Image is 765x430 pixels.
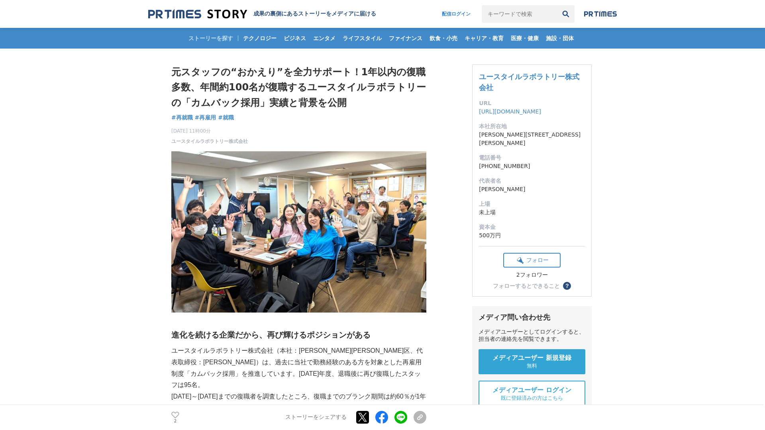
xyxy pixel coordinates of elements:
span: ファイナンス [386,35,426,42]
p: 2 [171,419,179,423]
button: ？ [563,282,571,290]
span: エンタメ [310,35,339,42]
button: 検索 [557,5,575,23]
span: #再雇用 [195,114,216,121]
a: エンタメ [310,28,339,49]
a: 配信ログイン [434,5,479,23]
a: メディアユーザー 新規登録 無料 [479,349,585,374]
img: prtimes [584,11,617,17]
dt: 電話番号 [479,154,585,162]
a: [URL][DOMAIN_NAME] [479,108,541,115]
span: キャリア・教育 [461,35,507,42]
span: [DATE] 11時00分 [171,127,248,135]
a: #就職 [218,113,234,122]
a: 成果の裏側にあるストーリーをメディアに届ける 成果の裏側にあるストーリーをメディアに届ける [148,9,376,20]
span: 既に登録済みの方はこちら [501,395,563,402]
span: メディアユーザー ログイン [492,386,571,395]
span: #再就職 [171,114,193,121]
dd: 500万円 [479,231,585,240]
span: #就職 [218,114,234,121]
dd: [PERSON_NAME] [479,185,585,193]
button: フォロー [503,253,561,268]
a: 飲食・小売 [426,28,461,49]
span: メディアユーザー 新規登録 [492,354,571,362]
a: ユースタイルラボラトリー株式会社 [171,138,248,145]
span: 飲食・小売 [426,35,461,42]
a: 施設・団体 [543,28,577,49]
span: 医療・健康 [508,35,542,42]
div: 2フォロワー [503,272,561,279]
div: メディアユーザーとしてログインすると、担当者の連絡先を閲覧できます。 [479,328,585,343]
p: [DATE]～[DATE]までの復職者を調査したところ、復職までのブランク期間は約60％が1年以内でした。 [171,391,426,414]
a: ビジネス [280,28,309,49]
p: ユースタイルラボラトリー株式会社（本社：[PERSON_NAME][PERSON_NAME]区、代表取締役：[PERSON_NAME]）は、過去に当社で勤務経験のある方を対象とした再雇用制度「カ... [171,345,426,391]
a: メディアユーザー ログイン 既に登録済みの方はこちら [479,381,585,407]
dt: 代表者名 [479,177,585,185]
dd: [PERSON_NAME][STREET_ADDRESS][PERSON_NAME] [479,131,585,147]
dd: 未上場 [479,208,585,217]
dt: 資本金 [479,223,585,231]
a: テクノロジー [240,28,280,49]
p: ストーリーをシェアする [285,414,347,421]
h2: 成果の裏側にあるストーリーをメディアに届ける [253,10,376,18]
input: キーワードで検索 [482,5,557,23]
span: ？ [564,283,570,289]
span: 施設・団体 [543,35,577,42]
a: 医療・健康 [508,28,542,49]
div: メディア問い合わせ先 [479,313,585,322]
a: ライフスタイル [339,28,385,49]
a: #再雇用 [195,113,216,122]
span: 無料 [527,362,537,369]
dd: [PHONE_NUMBER] [479,162,585,170]
dt: 上場 [479,200,585,208]
dt: URL [479,99,585,107]
div: フォローするとできること [493,283,560,289]
span: ライフスタイル [339,35,385,42]
span: テクノロジー [240,35,280,42]
a: キャリア・教育 [461,28,507,49]
img: 成果の裏側にあるストーリーをメディアに届ける [148,9,247,20]
h2: 進化を続ける企業だから、再び輝けるポジションがある [171,328,426,341]
img: thumbnail_5e65eb70-7254-11f0-ad75-a15d8acbbc29.jpg [171,151,426,313]
a: ファイナンス [386,28,426,49]
a: #再就職 [171,113,193,122]
span: ビジネス [280,35,309,42]
dt: 本社所在地 [479,122,585,131]
a: ユースタイルラボラトリー株式会社 [479,72,579,92]
h1: 元スタッフの“おかえり”を全力サポート！1年以内の復職多数、年間約100名が復職するユースタイルラボラトリーの「カムバック採用」実績と背景を公開 [171,64,426,110]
